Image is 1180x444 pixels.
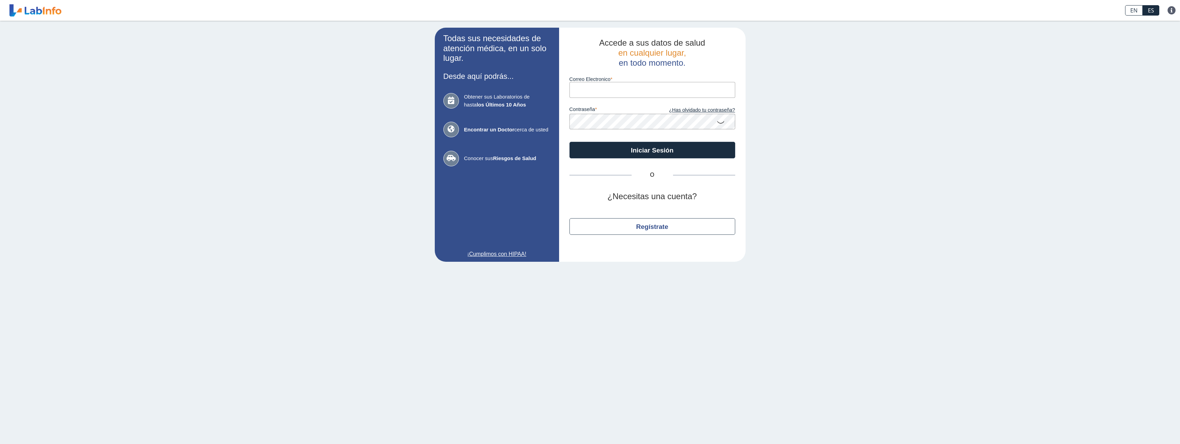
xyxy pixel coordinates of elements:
[569,142,735,158] button: Iniciar Sesión
[464,155,550,163] span: Conocer sus
[569,76,735,82] label: Correo Electronico
[493,155,536,161] b: Riesgos de Salud
[464,126,550,134] span: cerca de usted
[1143,5,1159,16] a: ES
[477,102,526,108] b: los Últimos 10 Años
[443,34,550,63] h2: Todas sus necesidades de atención médica, en un solo lugar.
[652,107,735,114] a: ¿Has olvidado tu contraseña?
[618,48,686,57] span: en cualquier lugar,
[569,218,735,235] button: Regístrate
[569,107,652,114] label: contraseña
[632,171,673,179] span: O
[599,38,705,47] span: Accede a sus datos de salud
[569,192,735,202] h2: ¿Necesitas una cuenta?
[1125,5,1143,16] a: EN
[443,72,550,81] h3: Desde aquí podrás...
[619,58,685,67] span: en todo momento.
[464,127,515,132] b: Encontrar un Doctor
[443,250,550,258] a: ¡Cumplimos con HIPAA!
[464,93,550,109] span: Obtener sus Laboratorios de hasta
